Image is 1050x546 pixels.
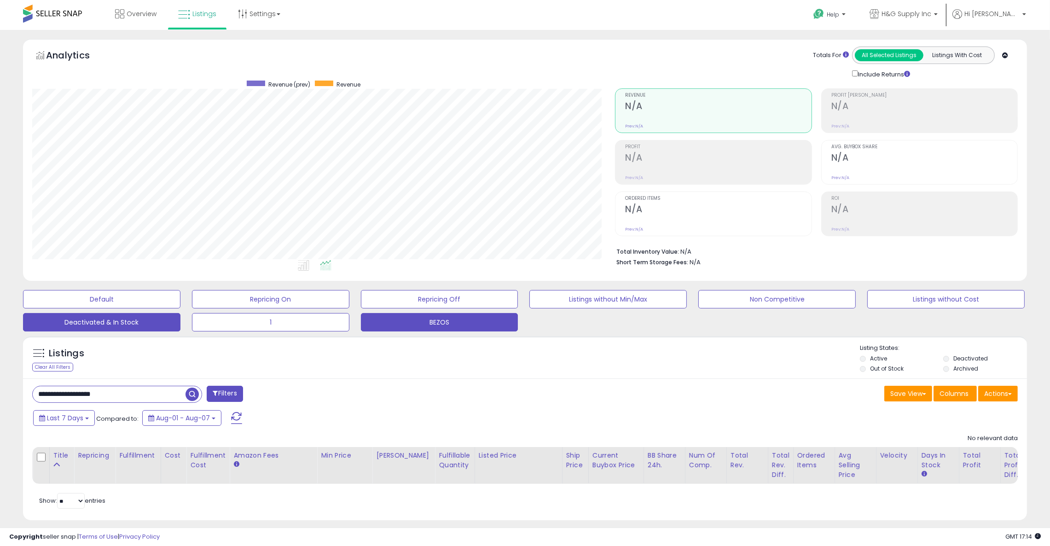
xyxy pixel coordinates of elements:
span: Hi [PERSON_NAME] [964,9,1020,18]
span: Revenue (prev) [268,81,310,88]
div: Min Price [321,451,368,460]
small: Prev: N/A [625,175,643,180]
div: seller snap | | [9,533,160,541]
span: Revenue [625,93,811,98]
button: Listings With Cost [923,49,992,61]
button: Repricing On [192,290,349,308]
label: Deactivated [953,354,988,362]
div: Listed Price [479,451,558,460]
a: Hi [PERSON_NAME] [952,9,1026,30]
h2: N/A [625,101,811,113]
button: Listings without Min/Max [529,290,687,308]
div: Title [53,451,70,460]
div: Clear All Filters [32,363,73,372]
h5: Analytics [46,49,108,64]
small: Prev: N/A [625,227,643,232]
h2: N/A [625,152,811,165]
b: Short Term Storage Fees: [616,258,688,266]
span: Columns [940,389,969,398]
span: ROI [831,196,1017,201]
div: Total Rev. [731,451,764,470]
h2: N/A [831,204,1017,216]
h5: Listings [49,347,84,360]
span: Listings [192,9,216,18]
button: Repricing Off [361,290,518,308]
span: Compared to: [96,414,139,423]
small: Prev: N/A [831,227,849,232]
b: Total Inventory Value: [616,248,679,256]
div: No relevant data [968,434,1018,443]
button: Last 7 Days [33,410,95,426]
div: Fulfillment Cost [190,451,226,470]
button: Columns [934,386,977,401]
small: Amazon Fees. [233,460,239,469]
div: Ship Price [566,451,585,470]
button: Save View [884,386,932,401]
label: Archived [953,365,978,372]
button: Listings without Cost [867,290,1025,308]
div: Include Returns [845,69,921,79]
div: Total Rev. Diff. [772,451,789,480]
span: Revenue [336,81,360,88]
button: Deactivated & In Stock [23,313,180,331]
small: Days In Stock. [922,470,927,478]
small: Prev: N/A [831,123,849,129]
p: Listing States: [860,344,1027,353]
label: Active [870,354,887,362]
span: Ordered Items [625,196,811,201]
div: Amazon Fees [233,451,313,460]
span: Help [827,11,839,18]
span: Aug-01 - Aug-07 [156,413,210,423]
span: Last 7 Days [47,413,83,423]
button: Filters [207,386,243,402]
div: [PERSON_NAME] [376,451,431,460]
span: H&G Supply Inc [882,9,931,18]
div: Days In Stock [922,451,955,470]
h2: N/A [831,101,1017,113]
div: Total Profit Diff. [1004,451,1022,480]
small: Prev: N/A [831,175,849,180]
button: Default [23,290,180,308]
div: Cost [165,451,183,460]
button: BEZOS [361,313,518,331]
small: Prev: N/A [625,123,643,129]
div: Num of Comp. [689,451,723,470]
label: Out of Stock [870,365,904,372]
i: Get Help [813,8,824,20]
div: BB Share 24h. [648,451,681,470]
div: Repricing [78,451,111,460]
div: Total Profit [963,451,997,470]
h2: N/A [625,204,811,216]
button: Actions [978,386,1018,401]
span: Profit [PERSON_NAME] [831,93,1017,98]
li: N/A [616,245,1011,256]
div: Fulfillment [119,451,157,460]
div: Totals For [813,51,849,60]
button: All Selected Listings [855,49,923,61]
a: Terms of Use [79,532,118,541]
span: Overview [127,9,157,18]
div: Current Buybox Price [592,451,640,470]
div: Velocity [880,451,914,460]
a: Help [806,1,855,30]
button: 1 [192,313,349,331]
span: Avg. Buybox Share [831,145,1017,150]
button: Aug-01 - Aug-07 [142,410,221,426]
span: Show: entries [39,496,105,505]
strong: Copyright [9,532,43,541]
button: Non Competitive [698,290,856,308]
a: Privacy Policy [119,532,160,541]
span: Profit [625,145,811,150]
div: Avg Selling Price [839,451,872,480]
div: Ordered Items [797,451,831,470]
span: 2025-08-15 17:14 GMT [1005,532,1041,541]
h2: N/A [831,152,1017,165]
span: N/A [690,258,701,267]
div: Fulfillable Quantity [439,451,470,470]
